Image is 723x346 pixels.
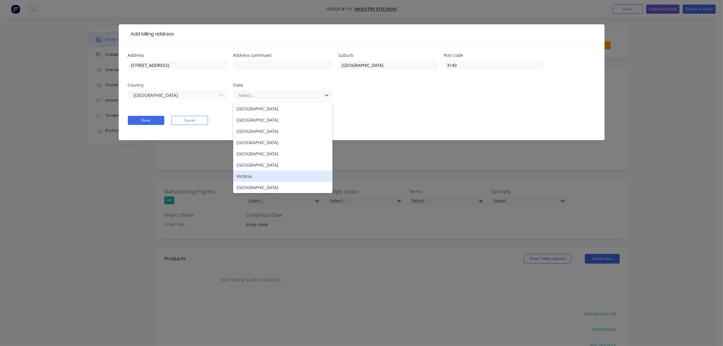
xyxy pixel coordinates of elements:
div: Address [128,53,227,57]
div: [GEOGRAPHIC_DATA] [233,126,333,137]
div: Suburb [339,53,438,57]
div: [GEOGRAPHIC_DATA] [233,137,333,148]
button: Done [128,116,164,125]
div: Address continued [233,53,333,57]
div: [GEOGRAPHIC_DATA] [233,182,333,193]
div: Post code [444,53,543,57]
div: Victoria [233,171,333,182]
div: State [233,83,333,87]
div: [GEOGRAPHIC_DATA] [233,159,333,171]
div: [GEOGRAPHIC_DATA] [233,114,333,126]
div: [GEOGRAPHIC_DATA] [233,148,333,159]
div: Country [128,83,227,87]
button: Cancel [172,116,208,125]
div: Add billing address [128,30,174,38]
div: [GEOGRAPHIC_DATA] [233,103,333,114]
